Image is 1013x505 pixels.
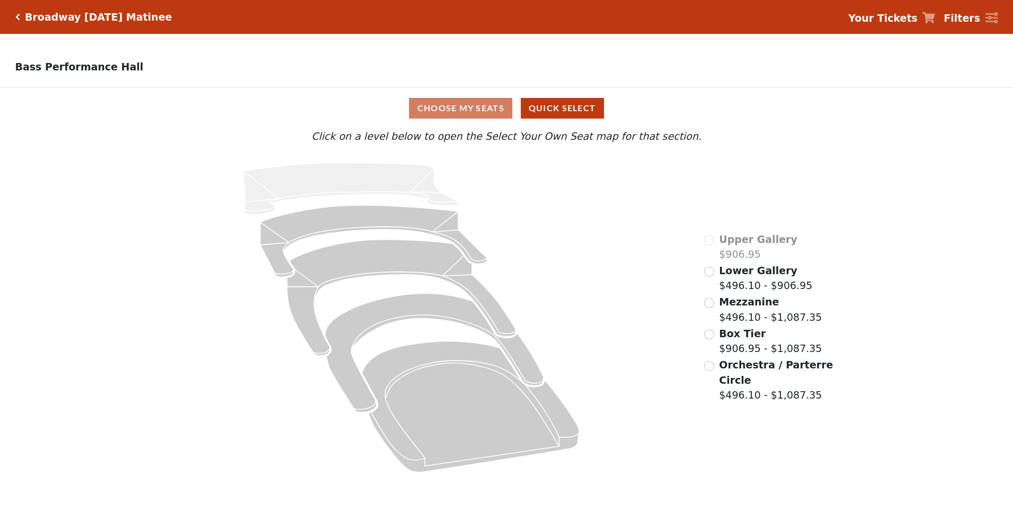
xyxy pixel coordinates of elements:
[944,12,980,24] strong: Filters
[25,11,172,23] h5: Broadway [DATE] Matinee
[848,11,935,26] a: Your Tickets
[15,13,20,21] a: Click here to go back to filters
[848,12,918,24] strong: Your Tickets
[719,263,812,293] label: $496.10 - $906.95
[719,357,834,403] label: $496.10 - $1,087.35
[244,163,458,214] path: Upper Gallery - Seats Available: 0
[719,326,822,356] label: $906.95 - $1,087.35
[260,205,487,277] path: Lower Gallery - Seats Available: 18
[134,129,879,144] p: Click on a level below to open the Select Your Own Seat map for that section.
[944,11,998,26] a: Filters
[719,265,797,276] span: Lower Gallery
[719,232,797,262] label: $906.95
[719,296,779,308] span: Mezzanine
[719,233,797,245] span: Upper Gallery
[362,341,579,472] path: Orchestra / Parterre Circle - Seats Available: 4
[521,98,604,119] button: Quick Select
[719,359,833,386] span: Orchestra / Parterre Circle
[719,294,822,324] label: $496.10 - $1,087.35
[719,328,766,339] span: Box Tier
